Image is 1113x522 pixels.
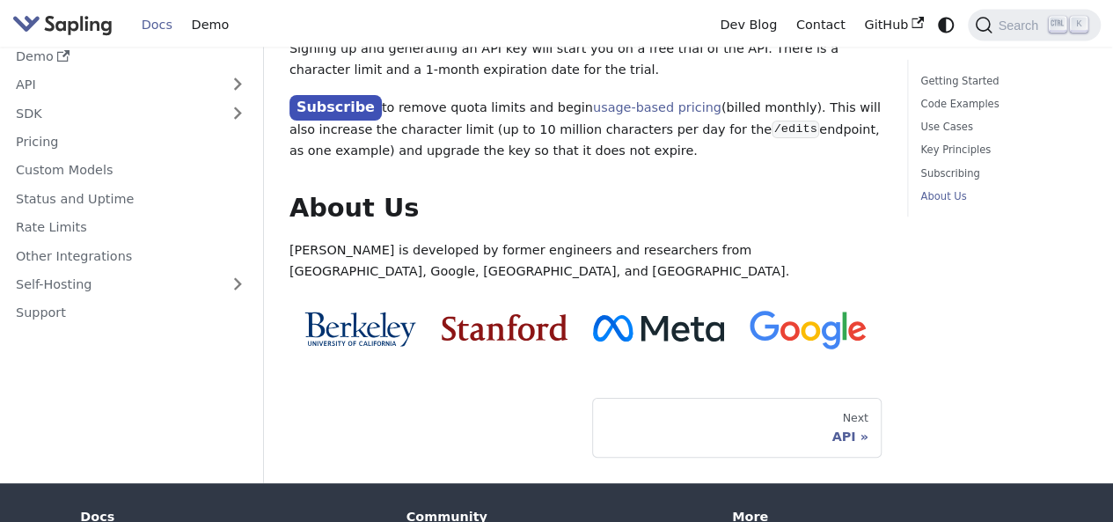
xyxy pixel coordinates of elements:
[854,11,933,39] a: GitHub
[710,11,786,39] a: Dev Blog
[6,272,255,298] a: Self-Hosting
[920,73,1081,90] a: Getting Started
[920,188,1081,205] a: About Us
[968,10,1100,41] button: Search (Ctrl+K)
[289,95,382,121] a: Subscribe
[182,11,238,39] a: Demo
[6,44,255,70] a: Demo
[593,100,721,114] a: usage-based pricing
[6,72,220,98] a: API
[6,215,255,240] a: Rate Limits
[304,312,416,347] img: Cal
[442,314,567,341] img: Stanford
[220,100,255,126] button: Expand sidebar category 'SDK'
[132,11,182,39] a: Docs
[593,315,724,342] img: Meta
[289,39,882,81] p: Signing up and generating an API key will start you on a free trial of the API. There is a charac...
[920,142,1081,158] a: Key Principles
[592,398,882,458] a: NextAPI
[6,186,255,211] a: Status and Uptime
[6,158,255,183] a: Custom Models
[289,398,882,458] nav: Docs pages
[289,193,882,224] h2: About Us
[12,12,113,38] img: Sapling.ai
[605,429,868,445] div: API
[6,243,255,268] a: Other Integrations
[289,240,882,283] p: [PERSON_NAME] is developed by former engineers and researchers from [GEOGRAPHIC_DATA], Google, [G...
[920,165,1081,182] a: Subscribing
[6,100,220,126] a: SDK
[920,96,1081,113] a: Code Examples
[934,12,959,38] button: Switch between dark and light mode (currently system mode)
[605,411,868,425] div: Next
[772,121,819,138] code: /edits
[12,12,119,38] a: Sapling.ai
[6,129,255,155] a: Pricing
[6,300,255,326] a: Support
[750,311,867,350] img: Google
[992,18,1049,33] span: Search
[220,72,255,98] button: Expand sidebar category 'API'
[289,96,882,161] p: to remove quota limits and begin (billed monthly). This will also increase the character limit (u...
[920,119,1081,136] a: Use Cases
[1070,17,1087,33] kbd: K
[787,11,855,39] a: Contact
